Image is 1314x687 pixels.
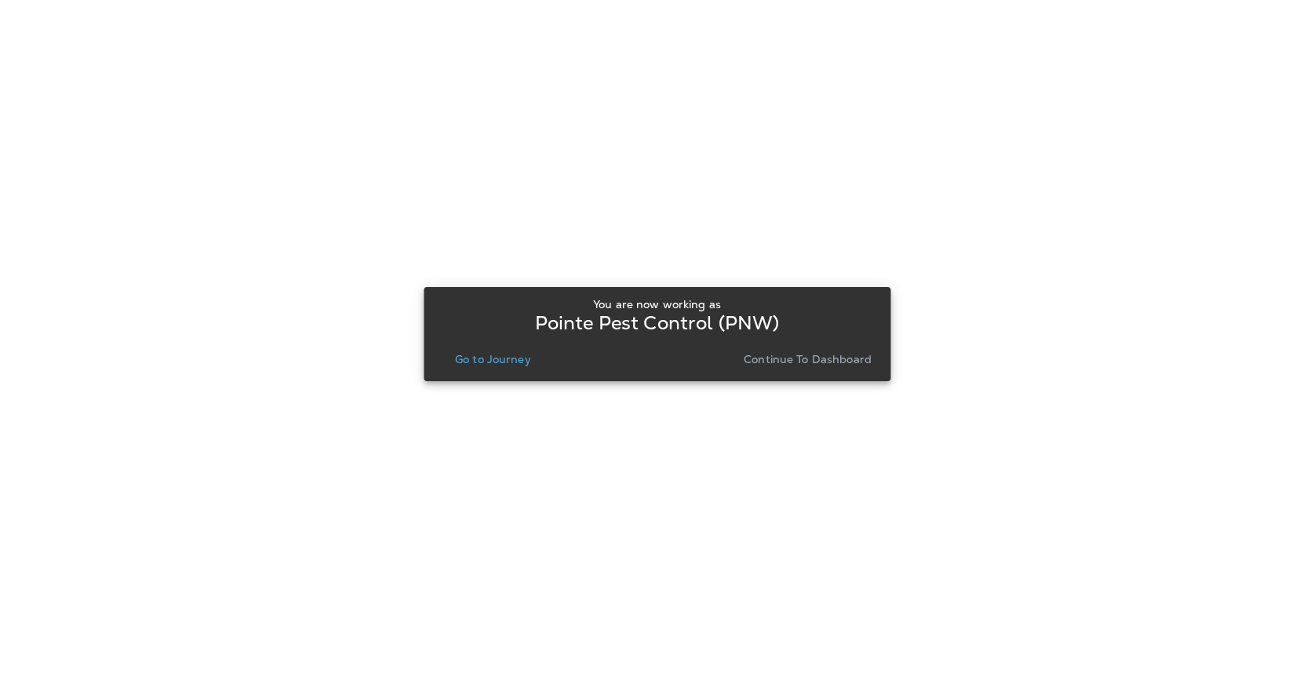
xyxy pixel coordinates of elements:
p: Continue to Dashboard [744,353,872,365]
button: Continue to Dashboard [737,348,878,370]
p: Go to Journey [455,353,531,365]
p: You are now working as [593,298,721,311]
button: Go to Journey [449,348,537,370]
p: Pointe Pest Control (PNW) [535,317,780,329]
